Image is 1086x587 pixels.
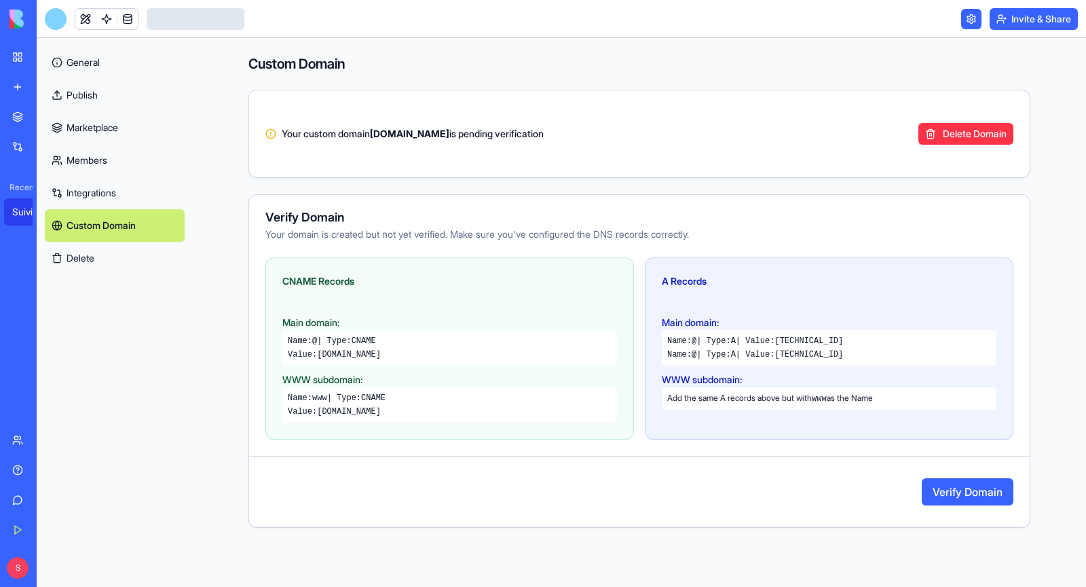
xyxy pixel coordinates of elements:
[4,198,58,226] a: Suivi Interventions Artisans
[774,336,843,346] code: [TECHNICAL_ID]
[265,211,1013,224] div: Verify Domain
[317,407,381,416] code: [DOMAIN_NAME]
[45,79,185,111] a: Publish
[265,228,1013,241] div: Your domain is created but not yet verified. Make sure you've configured the DNS records correctly.
[282,127,544,141] span: Your custom domain is pending verification
[288,349,612,360] div: Value:
[922,478,1013,505] button: Verify Domain
[662,374,742,385] span: WWW subdomain:
[248,54,1030,73] h4: Custom Domain
[692,350,696,359] code: @
[812,394,827,404] code: www
[317,350,381,359] code: [DOMAIN_NAME]
[774,350,843,359] code: [TECHNICAL_ID]
[731,336,736,346] code: A
[10,10,94,29] img: logo
[312,336,317,346] code: @
[45,177,185,209] a: Integrations
[667,336,991,346] div: Name: | Type: | Value:
[282,317,339,328] span: Main domain:
[370,128,449,139] strong: [DOMAIN_NAME]
[692,336,696,346] code: @
[662,387,996,410] div: Add the same A records above but with as the Name
[12,205,50,219] div: Suivi Interventions Artisans
[288,336,612,346] div: Name: | Type:
[352,336,376,346] code: CNAME
[282,274,617,288] div: CNAME Records
[7,557,29,579] span: S
[288,406,612,417] div: Value:
[45,144,185,177] a: Members
[990,8,1078,30] button: Invite & Share
[667,349,991,360] div: Name: | Type: | Value:
[662,274,996,288] div: A Records
[288,393,612,404] div: Name: | Type:
[45,111,185,144] a: Marketplace
[662,317,719,328] span: Main domain:
[731,350,736,359] code: A
[361,393,386,403] code: CNAME
[4,182,33,193] span: Recent
[312,393,327,403] code: www
[282,374,362,385] span: WWW subdomain:
[918,123,1013,145] button: Delete Domain
[45,242,185,274] button: Delete
[45,46,185,79] a: General
[45,209,185,242] a: Custom Domain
